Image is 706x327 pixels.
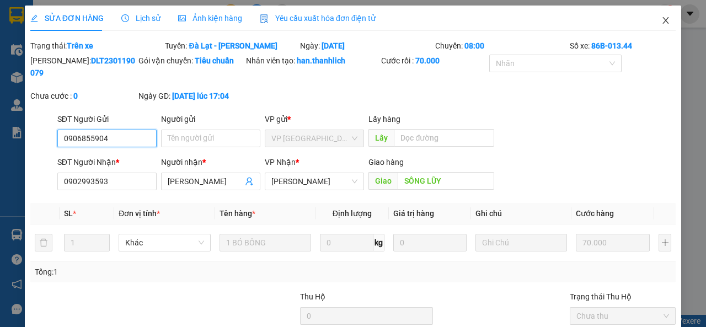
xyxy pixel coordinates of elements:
[576,308,669,324] span: Chưa thu
[659,234,671,251] button: plus
[265,158,296,167] span: VP Nhận
[73,92,78,100] b: 0
[576,209,614,218] span: Cước hàng
[471,203,571,224] th: Ghi chú
[373,234,384,251] span: kg
[650,6,681,36] button: Close
[161,113,260,125] div: Người gửi
[265,113,364,125] div: VP gửi
[119,209,160,218] span: Đơn vị tính
[475,234,567,251] input: Ghi Chú
[161,156,260,168] div: Người nhận
[115,65,198,88] div: Nhận: [PERSON_NAME]
[368,158,404,167] span: Giao hàng
[393,234,467,251] input: 0
[30,55,136,79] div: [PERSON_NAME]:
[300,292,325,301] span: Thu Hộ
[415,56,440,65] b: 70.000
[297,56,345,65] b: han.thanhlich
[464,41,484,50] b: 08:00
[30,90,136,102] div: Chưa cước :
[661,16,670,25] span: close
[29,40,164,52] div: Trạng thái:
[368,115,400,124] span: Lấy hàng
[381,55,487,67] div: Cước rồi :
[30,14,104,23] span: SỬA ĐƠN HÀNG
[125,234,204,251] span: Khác
[138,55,244,67] div: Gói vận chuyển:
[57,156,157,168] div: SĐT Người Nhận
[220,209,255,218] span: Tên hàng
[35,234,52,251] button: delete
[333,209,372,218] span: Định lượng
[570,291,676,303] div: Trạng thái Thu Hộ
[245,177,254,186] span: user-add
[260,14,376,23] span: Yêu cầu xuất hóa đơn điện tử
[121,14,161,23] span: Lịch sử
[195,56,234,65] b: Tiêu chuẩn
[178,14,242,23] span: Ảnh kiện hàng
[322,41,345,50] b: [DATE]
[189,41,277,50] b: Đà Lạt - [PERSON_NAME]
[172,92,229,100] b: [DATE] lúc 17:04
[271,130,357,147] span: VP Đà Lạt
[35,266,274,278] div: Tổng: 1
[299,40,434,52] div: Ngày:
[246,55,379,67] div: Nhân viên tạo:
[57,113,157,125] div: SĐT Người Gửi
[368,172,398,190] span: Giao
[576,234,650,251] input: 0
[569,40,677,52] div: Số xe:
[260,14,269,23] img: icon
[434,40,569,52] div: Chuyến:
[138,90,244,102] div: Ngày GD:
[220,234,311,251] input: VD: Bàn, Ghế
[398,172,494,190] input: Dọc đường
[67,41,93,50] b: Trên xe
[271,173,357,190] span: VP Phan Thiết
[62,46,145,58] text: DLT2509140011
[64,209,73,218] span: SL
[393,209,434,218] span: Giá trị hàng
[30,14,38,22] span: edit
[121,14,129,22] span: clock-circle
[368,129,394,147] span: Lấy
[394,129,494,147] input: Dọc đường
[591,41,632,50] b: 86B-013.44
[178,14,186,22] span: picture
[164,40,299,52] div: Tuyến:
[8,65,110,88] div: Gửi: VP [GEOGRAPHIC_DATA]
